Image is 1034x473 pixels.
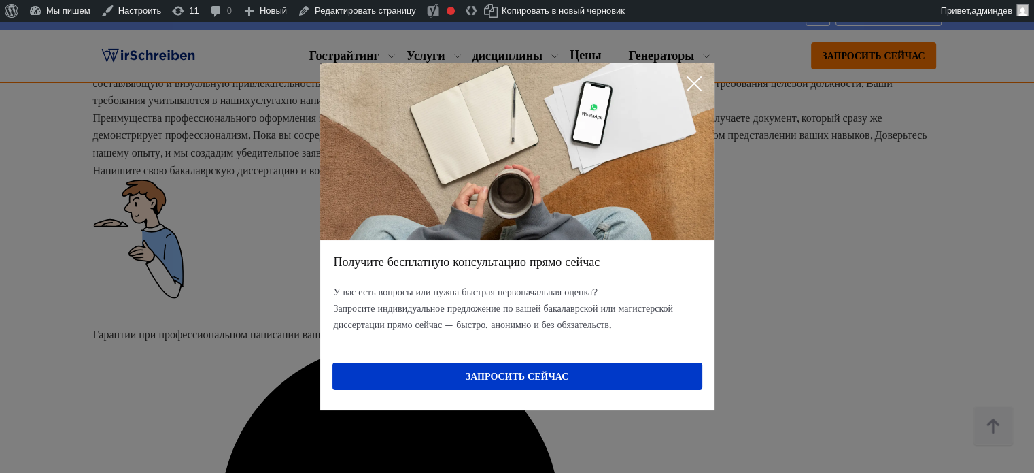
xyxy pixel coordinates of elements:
[46,5,90,16] font: Мы пишем
[447,7,455,15] div: Ключевая фраза фокуса не установлена
[334,286,598,298] font: У вас есть вопросы или нужна быстрая первоначальная оценка?
[466,370,568,382] font: Запросить сейчас
[971,5,1012,16] font: админдев
[332,363,702,390] button: Запросить сейчас
[315,5,416,16] font: Редактировать страницу
[227,5,232,16] font: 0
[941,5,972,16] font: Привет,
[320,63,714,240] img: Выход
[334,302,673,331] font: Запросите индивидуальное предложение по вашей бакалаврской или магистерской диссертации прямо сей...
[334,254,600,270] font: Получите бесплатную консультацию прямо сейчас
[118,5,162,16] font: Настроить
[502,5,625,16] font: Копировать в новый черновик
[189,5,199,16] font: 11
[260,5,287,16] font: Новый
